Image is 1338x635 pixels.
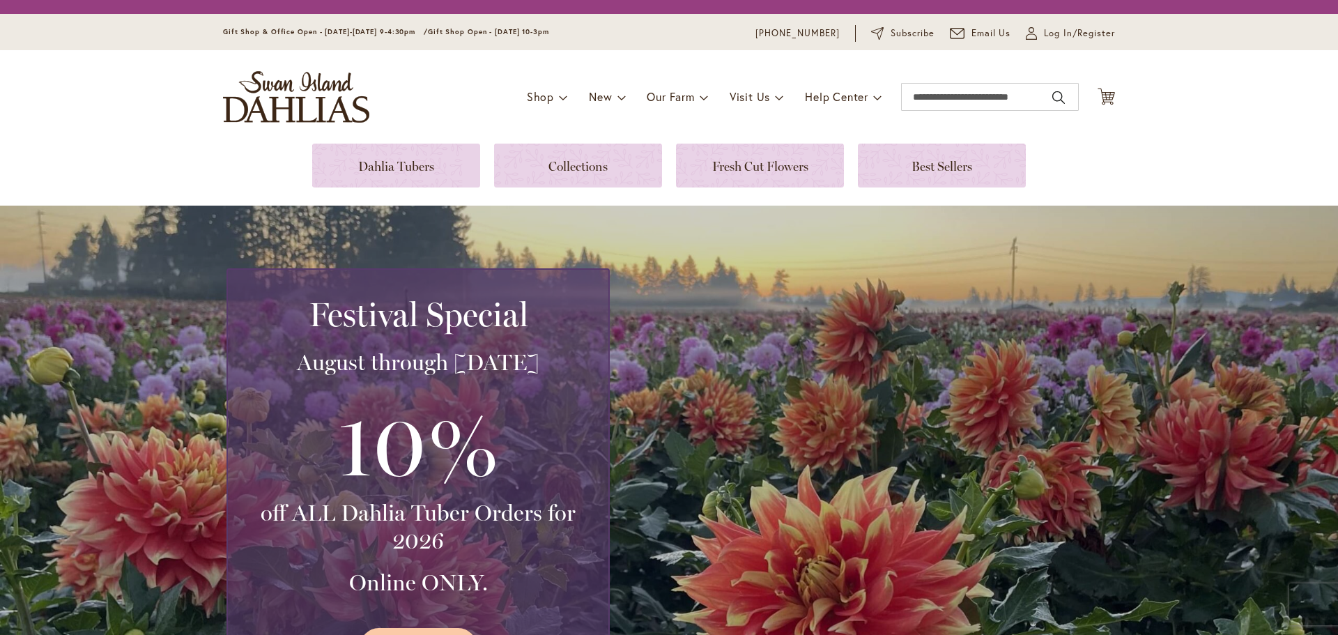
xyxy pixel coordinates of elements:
[245,295,592,334] h2: Festival Special
[730,89,770,104] span: Visit Us
[527,89,554,104] span: Shop
[223,71,369,123] a: store logo
[950,26,1011,40] a: Email Us
[1052,86,1065,109] button: Search
[428,27,549,36] span: Gift Shop Open - [DATE] 10-3pm
[755,26,840,40] a: [PHONE_NUMBER]
[805,89,868,104] span: Help Center
[891,26,935,40] span: Subscribe
[971,26,1011,40] span: Email Us
[223,27,428,36] span: Gift Shop & Office Open - [DATE]-[DATE] 9-4:30pm /
[871,26,935,40] a: Subscribe
[245,499,592,555] h3: off ALL Dahlia Tuber Orders for 2026
[245,349,592,376] h3: August through [DATE]
[245,569,592,597] h3: Online ONLY.
[589,89,612,104] span: New
[647,89,694,104] span: Our Farm
[245,390,592,499] h3: 10%
[1044,26,1115,40] span: Log In/Register
[1026,26,1115,40] a: Log In/Register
